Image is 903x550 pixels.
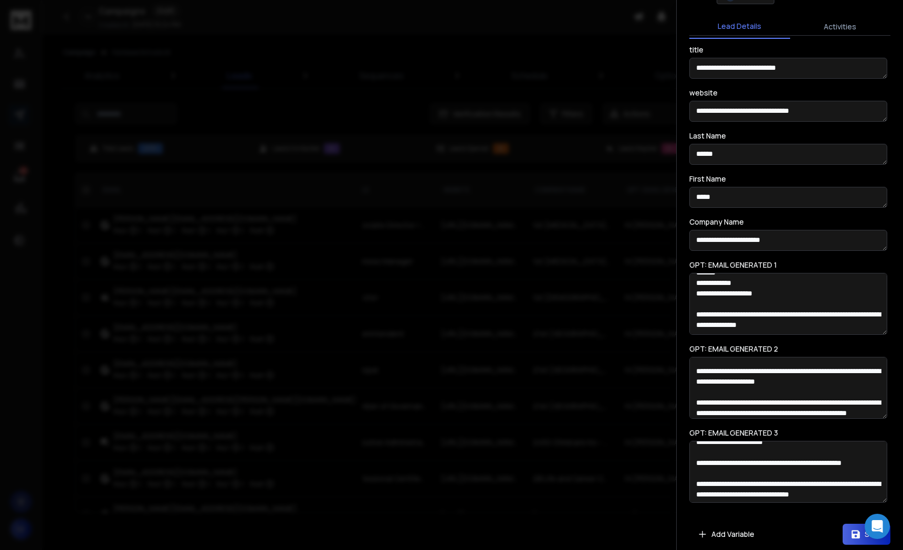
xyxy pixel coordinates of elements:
button: Save [843,524,890,545]
button: Lead Details [689,15,790,39]
button: Add Variable [689,524,763,545]
label: Last Name [689,132,726,140]
label: title [689,46,703,54]
label: GPT: EMAIL GENERATED 1 [689,261,777,269]
label: website [689,89,718,97]
button: Activities [790,15,891,38]
label: Company Name [689,218,744,226]
label: GPT: EMAIL GENERATED 2 [689,345,778,353]
label: First Name [689,175,726,183]
div: Open Intercom Messenger [865,514,890,539]
label: GPT: EMAIL GENERATED 3 [689,429,778,437]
